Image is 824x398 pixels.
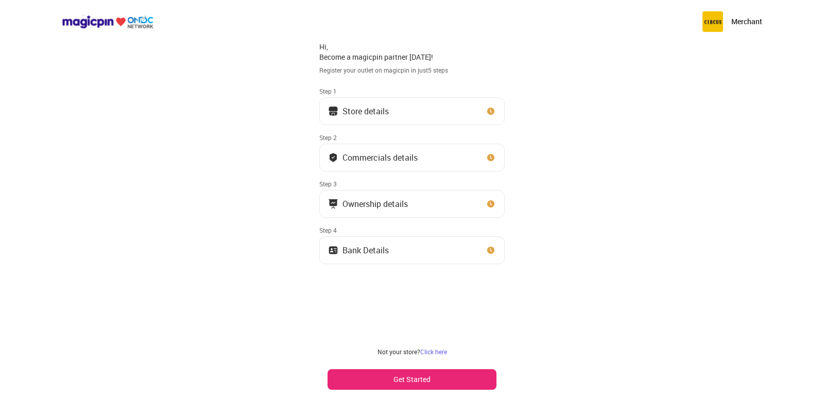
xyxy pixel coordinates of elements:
[731,16,762,27] p: Merchant
[319,42,505,62] div: Hi, Become a magicpin partner [DATE]!
[319,190,505,218] button: Ownership details
[342,248,389,253] div: Bank Details
[486,199,496,209] img: clock_icon_new.67dbf243.svg
[319,66,505,75] div: Register your outlet on magicpin in just 5 steps
[319,144,505,171] button: Commercials details
[702,11,723,32] img: circus.b677b59b.png
[319,133,505,142] div: Step 2
[319,236,505,264] button: Bank Details
[328,106,338,116] img: storeIcon.9b1f7264.svg
[342,109,389,114] div: Store details
[328,245,338,255] img: ownership_icon.37569ceb.svg
[328,152,338,163] img: bank_details_tick.fdc3558c.svg
[342,155,418,160] div: Commercials details
[377,348,420,356] span: Not your store?
[486,245,496,255] img: clock_icon_new.67dbf243.svg
[62,15,153,29] img: ondc-logo-new-small.8a59708e.svg
[342,201,408,206] div: Ownership details
[420,348,447,356] a: Click here
[319,97,505,125] button: Store details
[319,226,505,234] div: Step 4
[319,87,505,95] div: Step 1
[486,152,496,163] img: clock_icon_new.67dbf243.svg
[486,106,496,116] img: clock_icon_new.67dbf243.svg
[319,180,505,188] div: Step 3
[328,369,496,390] button: Get Started
[328,199,338,209] img: commercials_icon.983f7837.svg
